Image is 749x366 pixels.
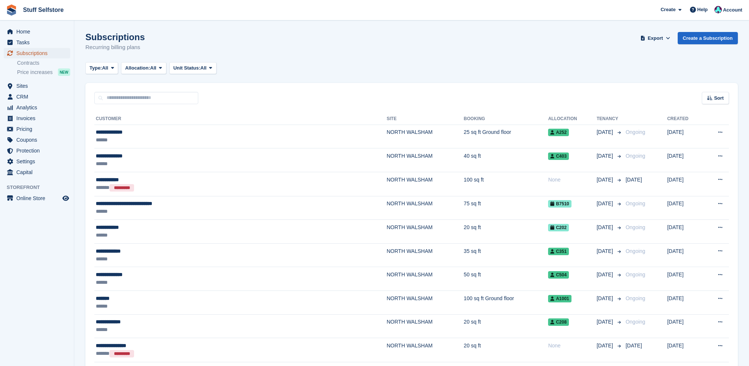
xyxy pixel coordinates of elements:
a: menu [4,91,70,102]
span: Unit Status: [173,64,201,72]
span: Ongoing [626,200,645,206]
td: [DATE] [667,290,703,314]
span: [DATE] [597,152,615,160]
td: [DATE] [667,172,703,196]
span: Tasks [16,37,61,48]
th: Site [387,113,464,125]
span: Protection [16,145,61,156]
td: 20 sq ft [464,220,548,244]
img: stora-icon-8386f47178a22dfd0bd8f6a31ec36ba5ce8667c1dd55bd0f319d3a0aa187defe.svg [6,4,17,16]
td: 25 sq ft Ground floor [464,125,548,148]
td: NORTH WALSHAM [387,243,464,267]
td: 50 sq ft [464,267,548,291]
span: Invoices [16,113,61,123]
span: All [201,64,207,72]
h1: Subscriptions [85,32,145,42]
td: 20 sq ft [464,314,548,338]
span: Type: [89,64,102,72]
span: [DATE] [597,295,615,302]
span: B7510 [548,200,571,208]
span: Account [723,6,742,14]
span: A252 [548,129,569,136]
a: menu [4,124,70,134]
span: C403 [548,152,569,160]
span: Help [697,6,708,13]
td: 75 sq ft [464,196,548,220]
span: Ongoing [626,153,645,159]
span: C202 [548,224,569,231]
span: [DATE] [597,200,615,208]
span: C504 [548,271,569,279]
td: [DATE] [667,148,703,172]
button: Unit Status: All [169,62,216,74]
span: Analytics [16,102,61,113]
a: Preview store [61,194,70,203]
th: Tenancy [597,113,623,125]
span: Create [661,6,675,13]
span: Price increases [17,69,53,76]
span: All [102,64,108,72]
td: NORTH WALSHAM [387,172,464,196]
span: CRM [16,91,61,102]
span: Settings [16,156,61,167]
td: [DATE] [667,220,703,244]
a: menu [4,193,70,203]
td: 20 sq ft [464,338,548,362]
span: Sort [714,94,724,102]
span: Online Store [16,193,61,203]
span: Ongoing [626,248,645,254]
span: Ongoing [626,224,645,230]
span: Ongoing [626,295,645,301]
a: menu [4,102,70,113]
span: [DATE] [626,343,642,349]
a: menu [4,37,70,48]
span: Allocation: [125,64,150,72]
span: Ongoing [626,272,645,277]
span: Ongoing [626,319,645,325]
span: [DATE] [597,128,615,136]
span: Ongoing [626,129,645,135]
th: Allocation [548,113,597,125]
span: C208 [548,318,569,326]
a: menu [4,145,70,156]
a: Price increases NEW [17,68,70,76]
td: [DATE] [667,125,703,148]
div: None [548,342,597,350]
a: menu [4,156,70,167]
span: [DATE] [597,224,615,231]
td: 40 sq ft [464,148,548,172]
td: NORTH WALSHAM [387,338,464,362]
td: [DATE] [667,314,703,338]
td: NORTH WALSHAM [387,220,464,244]
div: NEW [58,68,70,76]
span: A1001 [548,295,571,302]
a: menu [4,113,70,123]
button: Allocation: All [121,62,166,74]
td: NORTH WALSHAM [387,196,464,220]
td: 100 sq ft Ground floor [464,290,548,314]
a: menu [4,48,70,58]
span: Home [16,26,61,37]
span: Subscriptions [16,48,61,58]
img: Simon Gardner [714,6,722,13]
span: C351 [548,248,569,255]
td: NORTH WALSHAM [387,148,464,172]
td: NORTH WALSHAM [387,314,464,338]
td: 100 sq ft [464,172,548,196]
span: Capital [16,167,61,177]
td: [DATE] [667,338,703,362]
span: [DATE] [597,342,615,350]
td: NORTH WALSHAM [387,267,464,291]
th: Booking [464,113,548,125]
td: [DATE] [667,196,703,220]
a: Stuff Selfstore [20,4,66,16]
a: menu [4,135,70,145]
div: None [548,176,597,184]
button: Export [639,32,672,44]
td: 35 sq ft [464,243,548,267]
span: Storefront [7,184,74,191]
span: Pricing [16,124,61,134]
td: NORTH WALSHAM [387,125,464,148]
span: [DATE] [626,177,642,183]
button: Type: All [85,62,118,74]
